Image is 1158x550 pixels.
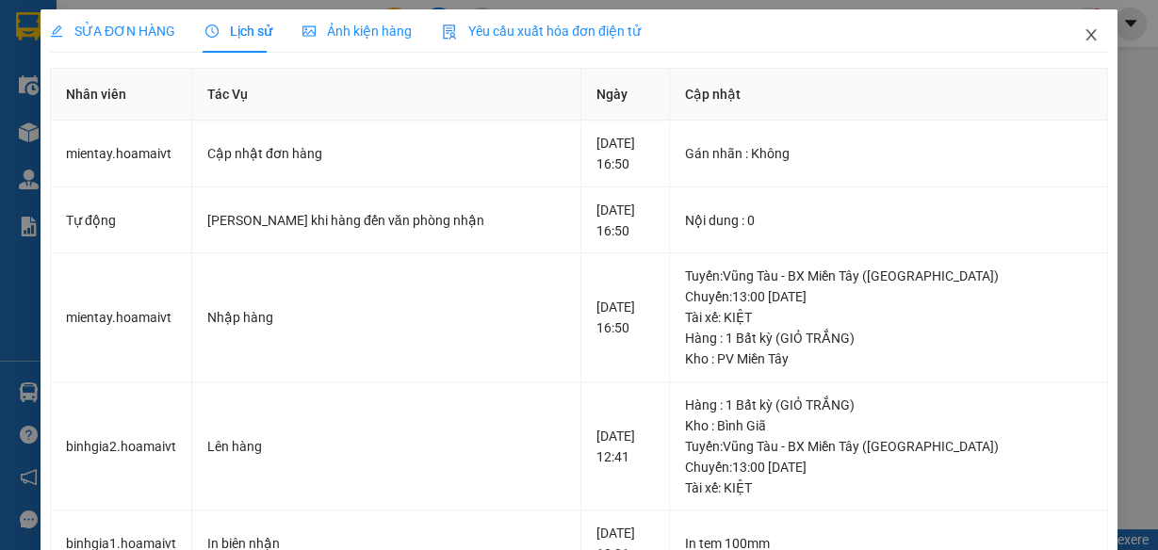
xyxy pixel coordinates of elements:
div: Tuyến : Vũng Tàu - BX Miền Tây ([GEOGRAPHIC_DATA]) Chuyến: 13:00 [DATE] Tài xế: KIỆT [685,436,1092,498]
div: [PERSON_NAME] khi hàng đến văn phòng nhận [207,210,565,231]
th: Cập nhật [670,69,1108,121]
div: Tuyến : Vũng Tàu - BX Miền Tây ([GEOGRAPHIC_DATA]) Chuyến: 13:00 [DATE] Tài xế: KIỆT [685,266,1092,328]
td: Tự động [51,187,192,254]
span: Lịch sử [205,24,272,39]
span: picture [302,24,316,38]
div: Gán nhãn : Không [685,143,1092,164]
span: close [1084,27,1099,42]
span: clock-circle [205,24,219,38]
th: Ngày [581,69,670,121]
span: edit [50,24,63,38]
img: icon [442,24,457,40]
div: [DATE] 16:50 [596,133,654,174]
div: Hàng : 1 Bất kỳ (GIỎ TRẮNG) [685,395,1092,415]
div: [DATE] 12:41 [596,426,654,467]
button: Close [1065,9,1117,62]
span: Ảnh kiện hàng [302,24,412,39]
th: Tác Vụ [192,69,581,121]
div: Nội dung : 0 [685,210,1092,231]
div: Cập nhật đơn hàng [207,143,565,164]
span: Yêu cầu xuất hóa đơn điện tử [442,24,641,39]
div: Kho : Bình Giã [685,415,1092,436]
div: Nhập hàng [207,307,565,328]
th: Nhân viên [51,69,192,121]
td: binhgia2.hoamaivt [51,382,192,511]
td: mientay.hoamaivt [51,121,192,187]
div: [DATE] 16:50 [596,200,654,241]
span: SỬA ĐƠN HÀNG [50,24,175,39]
div: [DATE] 16:50 [596,297,654,338]
div: Hàng : 1 Bất kỳ (GIỎ TRẮNG) [685,328,1092,348]
td: mientay.hoamaivt [51,253,192,382]
div: Lên hàng [207,436,565,457]
div: Kho : PV Miền Tây [685,348,1092,369]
